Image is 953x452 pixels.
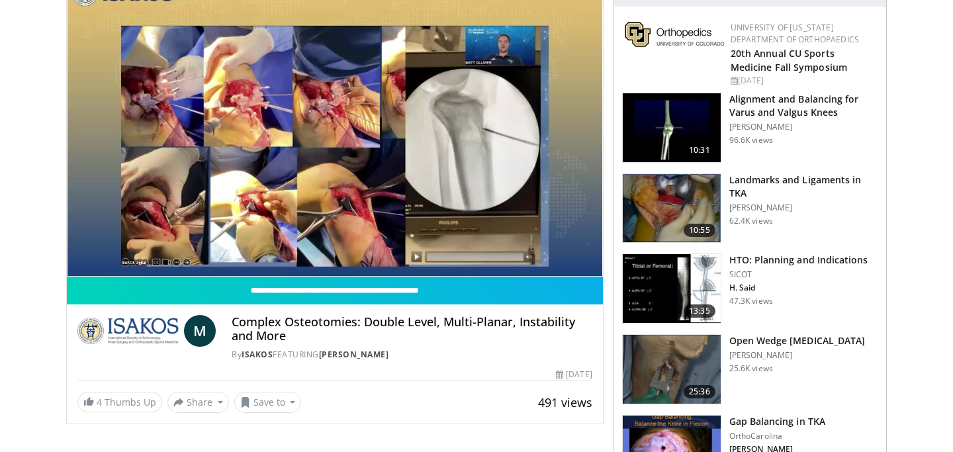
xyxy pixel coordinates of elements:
a: 13:35 HTO: Planning and Indications SICOT H. Said 47.3K views [622,253,878,324]
span: 10:55 [684,224,715,237]
a: 20th Annual CU Sports Medicine Fall Symposium [731,47,847,73]
p: [PERSON_NAME] [729,203,878,213]
a: 25:36 Open Wedge [MEDICAL_DATA] [PERSON_NAME] 25.6K views [622,334,878,404]
div: [DATE] [731,75,876,87]
h3: Landmarks and Ligaments in TKA [729,173,878,200]
a: ISAKOS [242,349,273,360]
img: ISAKOS [77,315,179,347]
span: 10:31 [684,144,715,157]
img: 88434a0e-b753-4bdd-ac08-0695542386d5.150x105_q85_crop-smart_upscale.jpg [623,174,721,243]
h3: HTO: Planning and Indications [729,253,868,267]
h3: Open Wedge [MEDICAL_DATA] [729,334,866,347]
p: OrthoCarolina [729,431,825,441]
img: 355603a8-37da-49b6-856f-e00d7e9307d3.png.150x105_q85_autocrop_double_scale_upscale_version-0.2.png [625,22,724,47]
div: [DATE] [556,369,592,381]
a: [PERSON_NAME] [319,349,389,360]
span: 13:35 [684,304,715,318]
img: 38523_0000_3.png.150x105_q85_crop-smart_upscale.jpg [623,93,721,162]
a: 10:55 Landmarks and Ligaments in TKA [PERSON_NAME] 62.4K views [622,173,878,244]
p: 96.6K views [729,135,773,146]
p: 47.3K views [729,296,773,306]
img: 297961_0002_1.png.150x105_q85_crop-smart_upscale.jpg [623,254,721,323]
p: 62.4K views [729,216,773,226]
p: [PERSON_NAME] [729,122,878,132]
p: 25.6K views [729,363,773,374]
p: SICOT [729,269,868,280]
p: [PERSON_NAME] [729,350,866,361]
a: 4 Thumbs Up [77,392,162,412]
span: 491 views [538,394,592,410]
a: 10:31 Alignment and Balancing for Varus and Valgus Knees [PERSON_NAME] 96.6K views [622,93,878,163]
h3: Gap Balancing in TKA [729,415,825,428]
h4: Complex Osteotomies: Double Level, Multi-Planar, Instability and More [232,315,592,343]
button: Save to [234,392,302,413]
div: By FEATURING [232,349,592,361]
span: 4 [97,396,102,408]
img: 1390019_3.png.150x105_q85_crop-smart_upscale.jpg [623,335,721,404]
button: Share [167,392,229,413]
h3: Alignment and Balancing for Varus and Valgus Knees [729,93,878,119]
a: M [184,315,216,347]
a: University of [US_STATE] Department of Orthopaedics [731,22,859,45]
span: 25:36 [684,385,715,398]
p: H. Said [729,283,868,293]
